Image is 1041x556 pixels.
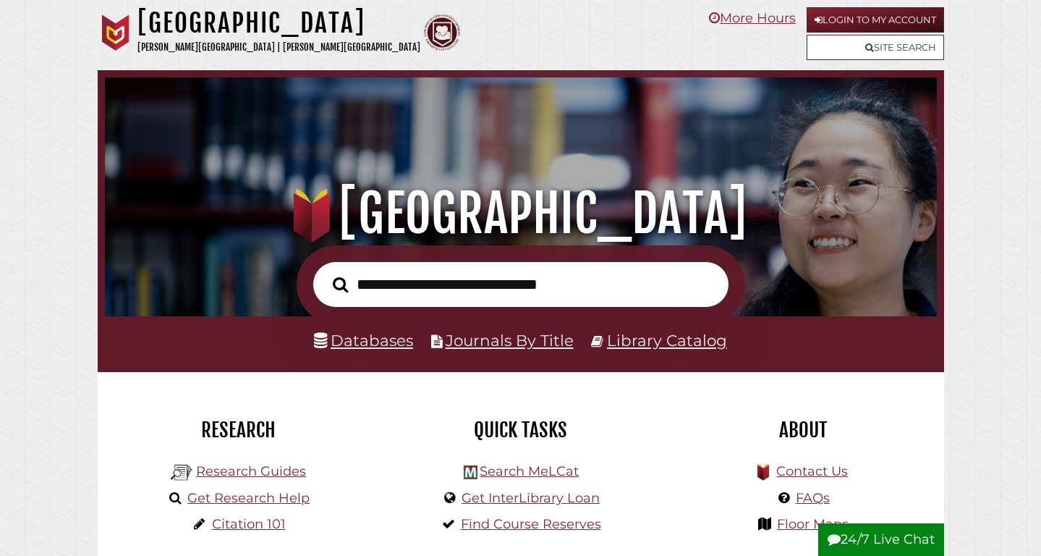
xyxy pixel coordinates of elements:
img: Calvin Theological Seminary [424,14,460,51]
img: Hekman Library Logo [171,462,192,484]
a: Floor Maps [777,516,849,532]
a: Journals By Title [446,331,574,350]
h2: About [673,418,933,442]
a: Site Search [807,35,944,60]
a: Databases [314,331,413,350]
p: [PERSON_NAME][GEOGRAPHIC_DATA] | [PERSON_NAME][GEOGRAPHIC_DATA] [137,39,420,56]
a: Research Guides [196,463,306,479]
button: Search [326,273,355,297]
a: Search MeLCat [480,463,579,479]
h2: Quick Tasks [391,418,651,442]
a: More Hours [709,10,796,26]
i: Search [333,276,348,292]
a: Login to My Account [807,7,944,33]
img: Calvin University [98,14,134,51]
a: Contact Us [776,463,848,479]
a: Library Catalog [607,331,727,350]
h1: [GEOGRAPHIC_DATA] [137,7,420,39]
a: Find Course Reserves [461,516,601,532]
a: Get InterLibrary Loan [462,490,600,506]
a: Citation 101 [212,516,286,532]
a: Get Research Help [187,490,310,506]
a: FAQs [796,490,830,506]
img: Hekman Library Logo [464,466,477,479]
h1: [GEOGRAPHIC_DATA] [120,182,921,245]
h2: Research [109,418,369,442]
